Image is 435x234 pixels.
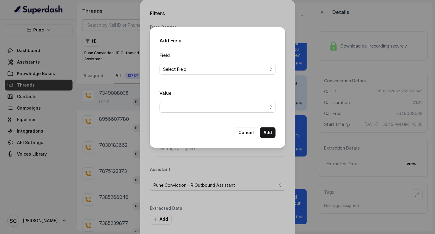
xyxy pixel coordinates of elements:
[159,37,275,44] h2: Add Field
[159,53,170,58] label: Field
[235,127,257,138] button: Cancel
[260,127,275,138] button: Add
[159,64,275,75] button: Select Field
[159,91,172,96] label: Value
[163,66,267,73] span: Select Field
